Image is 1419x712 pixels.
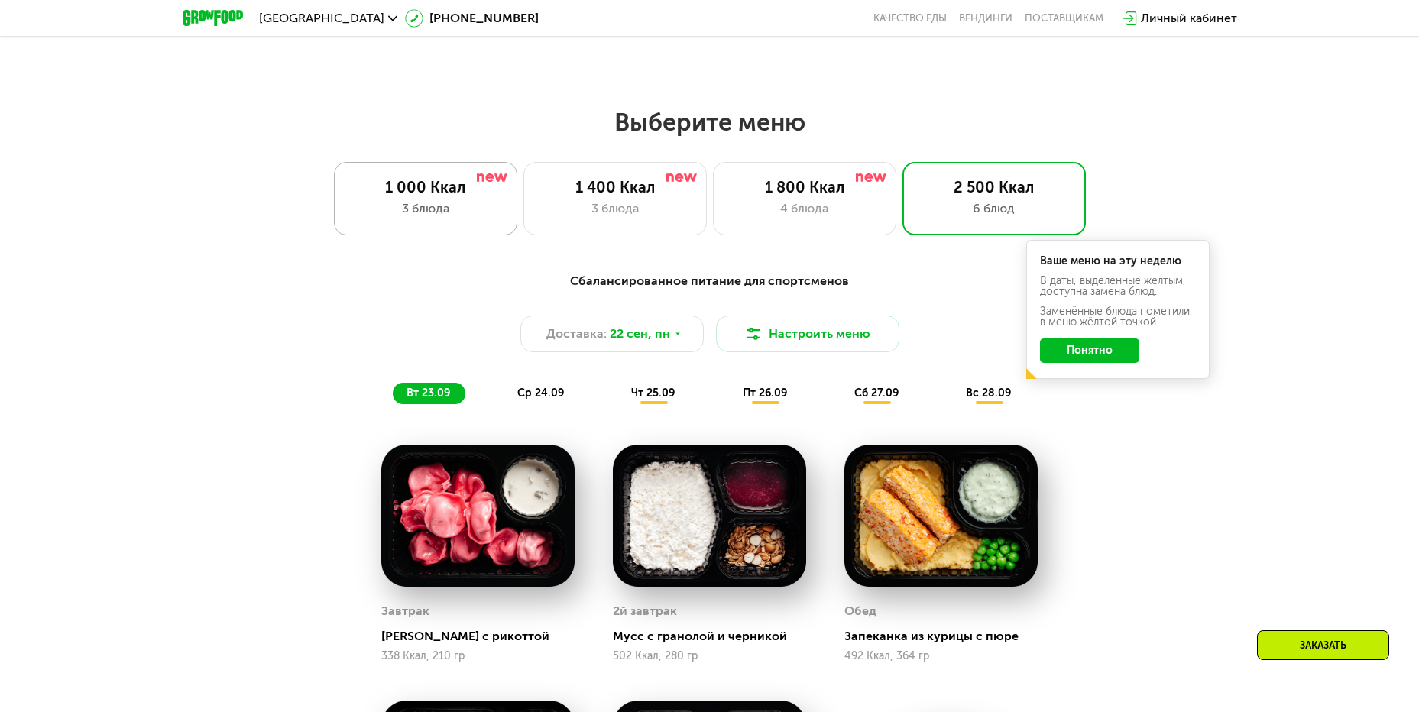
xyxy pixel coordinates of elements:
div: Заменённые блюда пометили в меню жёлтой точкой. [1040,306,1196,328]
div: [PERSON_NAME] с рикоттой [381,629,587,644]
span: сб 27.09 [854,387,899,400]
div: В даты, выделенные желтым, доступна замена блюд. [1040,276,1196,297]
span: пт 26.09 [743,387,787,400]
div: Сбалансированное питание для спортсменов [258,272,1162,291]
div: Мусс с гранолой и черникой [613,629,818,644]
div: 2й завтрак [613,600,677,623]
div: Личный кабинет [1141,9,1237,28]
div: Заказать [1257,630,1389,660]
div: 4 блюда [729,199,880,218]
div: 502 Ккал, 280 гр [613,650,806,662]
span: 22 сен, пн [610,325,670,343]
div: Обед [844,600,876,623]
span: чт 25.09 [631,387,675,400]
div: Ваше меню на эту неделю [1040,256,1196,267]
div: Запеканка из курицы с пюре [844,629,1050,644]
a: [PHONE_NUMBER] [405,9,539,28]
div: поставщикам [1025,12,1103,24]
span: вт 23.09 [407,387,450,400]
h2: Выберите меню [49,107,1370,138]
div: Завтрак [381,600,429,623]
div: 338 Ккал, 210 гр [381,650,575,662]
button: Настроить меню [716,316,899,352]
span: [GEOGRAPHIC_DATA] [259,12,384,24]
div: 2 500 Ккал [918,178,1070,196]
button: Понятно [1040,338,1139,363]
div: 3 блюда [350,199,501,218]
div: 3 блюда [539,199,691,218]
span: ср 24.09 [517,387,564,400]
span: Доставка: [546,325,607,343]
div: 1 400 Ккал [539,178,691,196]
div: 1 800 Ккал [729,178,880,196]
div: 1 000 Ккал [350,178,501,196]
a: Вендинги [959,12,1012,24]
a: Качество еды [873,12,947,24]
div: 492 Ккал, 364 гр [844,650,1038,662]
span: вс 28.09 [966,387,1011,400]
div: 6 блюд [918,199,1070,218]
